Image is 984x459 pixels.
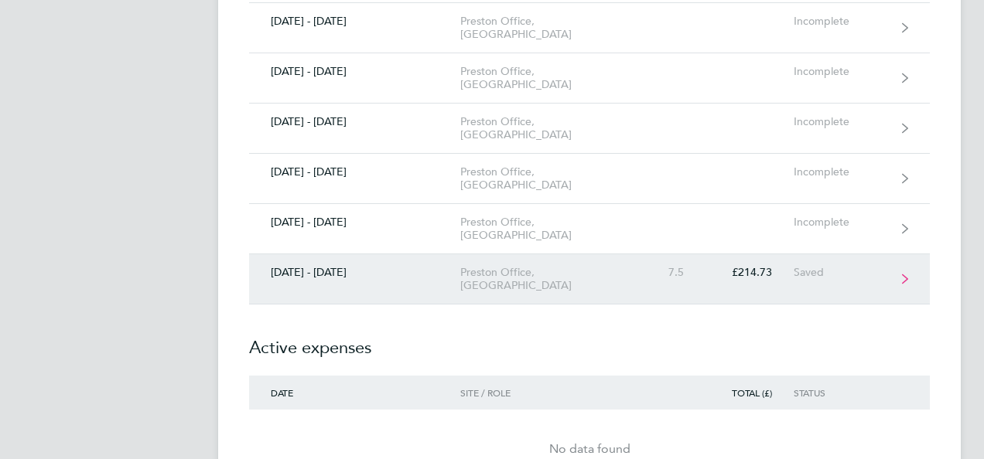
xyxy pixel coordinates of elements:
div: Incomplete [794,115,889,128]
a: [DATE] - [DATE]Preston Office, [GEOGRAPHIC_DATA]Incomplete [249,53,930,104]
div: Preston Office, [GEOGRAPHIC_DATA] [460,15,637,41]
a: [DATE] - [DATE]Preston Office, [GEOGRAPHIC_DATA]Incomplete [249,3,930,53]
div: Incomplete [794,216,889,229]
div: No data found [249,440,930,458]
a: [DATE] - [DATE]Preston Office, [GEOGRAPHIC_DATA]Incomplete [249,154,930,204]
div: [DATE] - [DATE] [249,266,460,279]
div: Status [794,387,889,398]
div: [DATE] - [DATE] [249,65,460,78]
div: Preston Office, [GEOGRAPHIC_DATA] [460,216,637,242]
div: Preston Office, [GEOGRAPHIC_DATA] [460,115,637,141]
div: [DATE] - [DATE] [249,15,460,28]
div: Site / Role [460,387,637,398]
div: Incomplete [794,165,889,178]
div: Preston Office, [GEOGRAPHIC_DATA] [460,266,637,292]
a: [DATE] - [DATE]Preston Office, [GEOGRAPHIC_DATA]Incomplete [249,204,930,254]
a: [DATE] - [DATE]Preston Office, [GEOGRAPHIC_DATA]7.5£214.73Saved [249,254,930,304]
div: [DATE] - [DATE] [249,165,460,178]
div: [DATE] - [DATE] [249,216,460,229]
a: [DATE] - [DATE]Preston Office, [GEOGRAPHIC_DATA]Incomplete [249,104,930,154]
h2: Active expenses [249,304,930,376]
div: Total (£) [706,387,794,398]
div: Date [249,387,460,398]
div: Incomplete [794,15,889,28]
div: Preston Office, [GEOGRAPHIC_DATA] [460,65,637,91]
div: [DATE] - [DATE] [249,115,460,128]
div: Preston Office, [GEOGRAPHIC_DATA] [460,165,637,192]
div: Incomplete [794,65,889,78]
div: Saved [794,266,889,279]
div: 7.5 [637,266,706,279]
div: £214.73 [706,266,794,279]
